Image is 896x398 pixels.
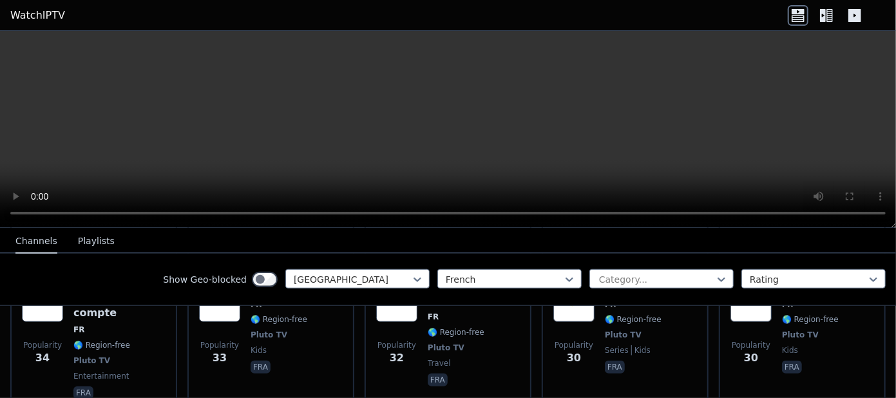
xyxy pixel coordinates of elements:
[23,340,62,350] span: Popularity
[744,350,758,366] span: 30
[200,340,239,350] span: Popularity
[605,345,629,355] span: series
[605,330,642,340] span: Pluto TV
[73,371,129,381] span: entertainment
[251,314,307,325] span: 🌎 Region-free
[782,330,819,340] span: Pluto TV
[428,312,439,322] span: FR
[428,343,464,353] span: Pluto TV
[605,361,625,374] p: fra
[555,340,593,350] span: Popularity
[78,229,115,254] button: Playlists
[213,350,227,366] span: 33
[567,350,581,366] span: 30
[428,358,451,368] span: travel
[631,345,651,355] span: kids
[73,340,130,350] span: 🌎 Region-free
[732,340,770,350] span: Popularity
[782,345,798,355] span: kids
[35,350,50,366] span: 34
[73,355,110,366] span: Pluto TV
[163,273,247,286] label: Show Geo-blocked
[73,325,84,335] span: FR
[428,374,448,386] p: fra
[251,361,271,374] p: fra
[10,8,65,23] a: WatchIPTV
[605,314,662,325] span: 🌎 Region-free
[15,229,57,254] button: Channels
[782,361,802,374] p: fra
[390,350,404,366] span: 32
[428,327,484,337] span: 🌎 Region-free
[251,345,267,355] span: kids
[377,340,416,350] span: Popularity
[782,314,839,325] span: 🌎 Region-free
[251,330,287,340] span: Pluto TV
